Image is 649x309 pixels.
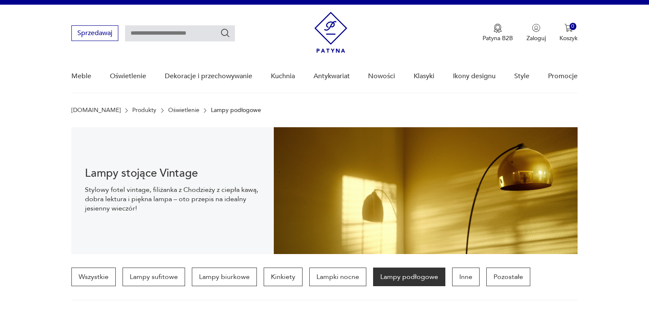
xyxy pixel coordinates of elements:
a: Pozostałe [486,268,530,286]
a: Ikony designu [453,60,496,93]
a: Inne [452,268,480,286]
a: Promocje [548,60,578,93]
a: Antykwariat [314,60,350,93]
img: 10e6338538aad63f941a4120ddb6aaec.jpg [274,127,578,254]
img: Ikona medalu [494,24,502,33]
button: Szukaj [220,28,230,38]
a: Lampki nocne [309,268,366,286]
a: Oświetlenie [168,107,199,114]
p: Koszyk [559,34,578,42]
a: Oświetlenie [110,60,146,93]
p: Zaloguj [526,34,546,42]
a: Ikona medaluPatyna B2B [483,24,513,42]
a: Meble [71,60,91,93]
p: Patyna B2B [483,34,513,42]
a: Dekoracje i przechowywanie [165,60,252,93]
a: [DOMAIN_NAME] [71,107,121,114]
a: Style [514,60,529,93]
p: Lampy podłogowe [211,107,261,114]
div: 0 [570,23,577,30]
p: Stylowy fotel vintage, filiżanka z Chodzieży z ciepła kawą, dobra lektura i piękna lampa – oto pr... [85,185,260,213]
a: Produkty [132,107,156,114]
a: Nowości [368,60,395,93]
img: Ikona koszyka [564,24,573,32]
a: Lampy sufitowe [123,268,185,286]
a: Kuchnia [271,60,295,93]
img: Ikonka użytkownika [532,24,540,32]
a: Kinkiety [264,268,303,286]
button: Zaloguj [526,24,546,42]
a: Klasyki [414,60,434,93]
a: Lampy podłogowe [373,268,445,286]
button: 0Koszyk [559,24,578,42]
button: Sprzedawaj [71,25,118,41]
h1: Lampy stojące Vintage [85,168,260,178]
a: Sprzedawaj [71,31,118,37]
button: Patyna B2B [483,24,513,42]
a: Lampy biurkowe [192,268,257,286]
a: Wszystkie [71,268,116,286]
img: Patyna - sklep z meblami i dekoracjami vintage [314,12,347,53]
